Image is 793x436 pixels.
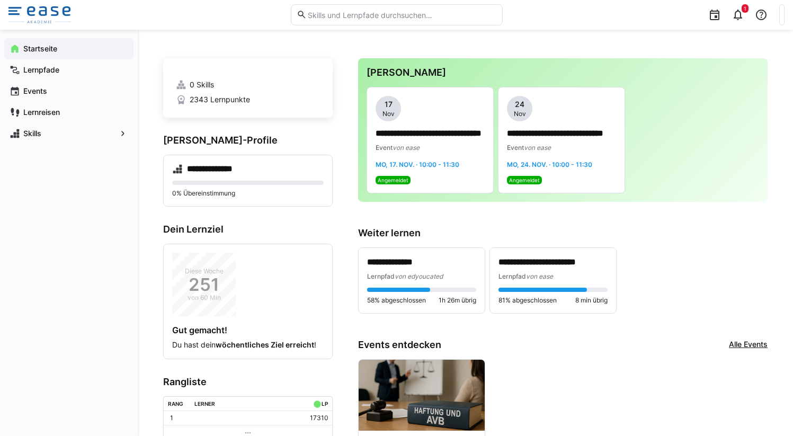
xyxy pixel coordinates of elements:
span: Event [376,144,393,152]
div: LP [322,401,328,407]
span: 17 [385,99,393,110]
p: 0% Übereinstimmung [172,189,324,198]
input: Skills und Lernpfade durchsuchen… [307,10,496,20]
h3: [PERSON_NAME]-Profile [163,135,333,146]
p: 1 [170,414,173,422]
span: von ease [524,144,551,152]
span: Mo, 17. Nov. · 10:00 - 11:30 [376,161,459,168]
span: von ease [526,272,553,280]
span: von edyoucated [395,272,443,280]
span: Mo, 24. Nov. · 10:00 - 11:30 [507,161,592,168]
span: Nov [514,110,526,118]
span: 1 [744,5,746,12]
span: 8 min übrig [575,296,608,305]
span: 24 [515,99,524,110]
p: 17310 [310,414,328,422]
img: image [359,360,485,431]
span: Lernpfad [498,272,526,280]
a: Alle Events [729,339,768,351]
h3: Events entdecken [358,339,441,351]
span: Angemeldet [509,177,540,183]
span: 1h 26m übrig [439,296,476,305]
span: 58% abgeschlossen [367,296,426,305]
span: 81% abgeschlossen [498,296,557,305]
span: von ease [393,144,420,152]
h3: [PERSON_NAME] [367,67,759,78]
h3: Dein Lernziel [163,224,333,235]
a: 0 Skills [176,79,320,90]
p: Du hast dein ! [172,340,324,350]
h3: Rangliste [163,376,333,388]
span: 0 Skills [190,79,214,90]
div: Rang [168,401,183,407]
h4: Gut gemacht! [172,325,324,335]
span: Nov [382,110,395,118]
strong: wöchentliches Ziel erreicht [216,340,314,349]
span: Lernpfad [367,272,395,280]
div: Lerner [194,401,215,407]
span: Event [507,144,524,152]
h3: Weiter lernen [358,227,768,239]
span: Angemeldet [378,177,408,183]
span: 2343 Lernpunkte [190,94,250,105]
